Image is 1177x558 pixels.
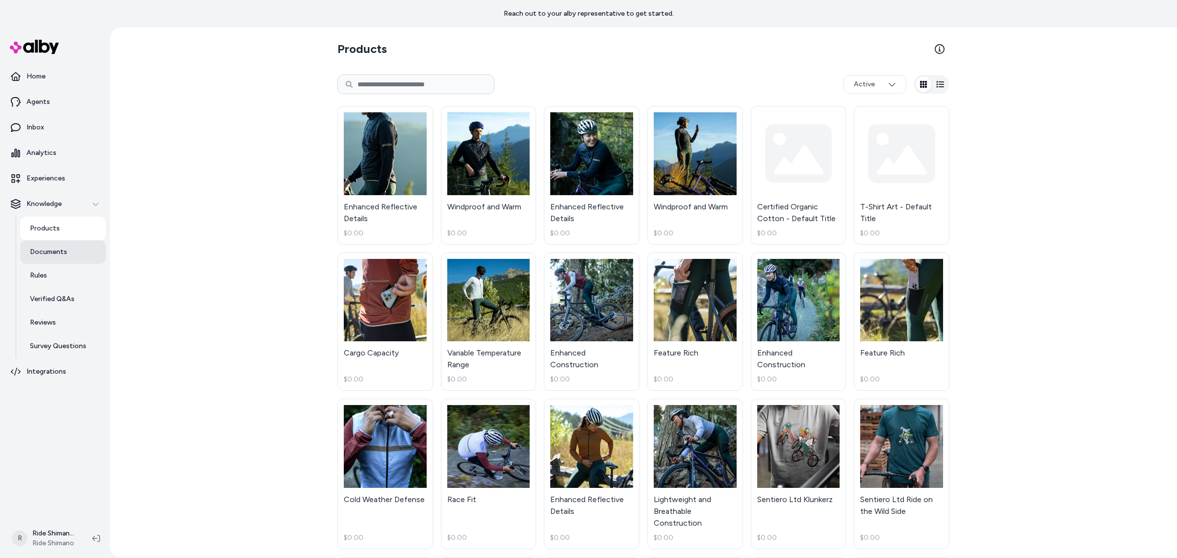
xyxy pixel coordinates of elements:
[544,253,640,391] a: Enhanced ConstructionEnhanced Construction$0.00
[32,529,77,538] p: Ride Shimano Shopify
[647,106,743,245] a: Windproof and WarmWindproof and Warm$0.00
[441,253,537,391] a: Variable Temperature RangeVariable Temperature Range$0.00
[12,531,27,546] span: R
[751,399,846,549] a: Sentiero Ltd KlunkerzSentiero Ltd Klunkerz$0.00
[20,334,106,358] a: Survey Questions
[544,399,640,549] a: Enhanced Reflective DetailsEnhanced Reflective Details$0.00
[854,106,949,245] a: T-Shirt Art - Default Title$0.00
[854,399,949,549] a: Sentiero Ltd Ride on the Wild SideSentiero Ltd Ride on the Wild Side$0.00
[647,253,743,391] a: Feature RichFeature Rich$0.00
[20,311,106,334] a: Reviews
[26,148,56,158] p: Analytics
[4,360,106,383] a: Integrations
[6,523,84,554] button: RRide Shimano ShopifyRide Shimano
[337,399,433,549] a: Cold Weather DefenseCold Weather Defense$0.00
[4,65,106,88] a: Home
[30,247,67,257] p: Documents
[20,264,106,287] a: Rules
[647,399,743,549] a: Lightweight and Breathable ConstructionLightweight and Breathable Construction$0.00
[32,538,77,548] span: Ride Shimano
[26,367,66,377] p: Integrations
[30,224,60,233] p: Products
[26,199,62,209] p: Knowledge
[854,253,949,391] a: Feature RichFeature Rich$0.00
[4,90,106,114] a: Agents
[20,287,106,311] a: Verified Q&As
[20,217,106,240] a: Products
[20,240,106,264] a: Documents
[30,271,47,280] p: Rules
[26,97,50,107] p: Agents
[26,123,44,132] p: Inbox
[544,106,640,245] a: Enhanced Reflective DetailsEnhanced Reflective Details$0.00
[844,75,906,94] button: Active
[30,294,75,304] p: Verified Q&As
[441,106,537,245] a: Windproof and WarmWindproof and Warm$0.00
[30,341,86,351] p: Survey Questions
[30,318,56,328] p: Reviews
[751,253,846,391] a: Enhanced ConstructionEnhanced Construction$0.00
[26,72,46,81] p: Home
[10,40,59,54] img: alby Logo
[4,141,106,165] a: Analytics
[337,106,433,245] a: Enhanced Reflective DetailsEnhanced Reflective Details$0.00
[504,9,674,19] p: Reach out to your alby representative to get started.
[4,116,106,139] a: Inbox
[751,106,846,245] a: Certified Organic Cotton - Default Title$0.00
[4,192,106,216] button: Knowledge
[4,167,106,190] a: Experiences
[337,253,433,391] a: Cargo CapacityCargo Capacity$0.00
[441,399,537,549] a: Race FitRace Fit$0.00
[26,174,65,183] p: Experiences
[337,41,387,57] h2: Products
